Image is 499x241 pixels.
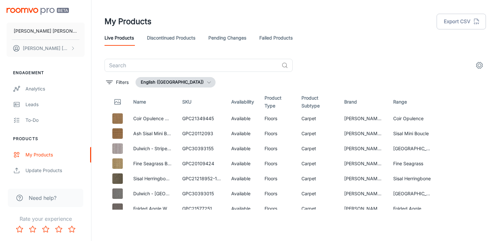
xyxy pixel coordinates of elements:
[296,186,339,201] td: Carpet
[226,156,259,171] td: Available
[114,98,121,106] svg: Thumbnail
[25,167,85,174] div: Update Products
[388,171,437,186] td: Sisal Herringbone
[388,111,437,126] td: Coir Opulence
[133,146,206,151] a: Dulwich - Stripe [PERSON_NAME]
[5,215,86,223] p: Rate your experience
[177,201,226,216] td: GPC21577251
[65,223,78,236] button: Rate 5 star
[147,30,195,46] a: Discontinued Products
[259,126,296,141] td: Floors
[133,206,175,211] a: Folded Angle Washi
[339,93,388,111] th: Brand
[133,116,208,121] a: Coir Opulence Herringbone Natural
[259,186,296,201] td: Floors
[226,111,259,126] td: Available
[226,201,259,216] td: Available
[388,93,437,111] th: Range
[339,156,388,171] td: [PERSON_NAME] [PERSON_NAME]
[14,27,77,35] p: [PERSON_NAME] [PERSON_NAME]
[177,141,226,156] td: GPC30393155
[259,141,296,156] td: Floors
[259,171,296,186] td: Floors
[25,117,85,124] div: To-do
[296,156,339,171] td: Carpet
[259,201,296,216] td: Floors
[29,194,56,202] span: Need help?
[388,156,437,171] td: Fine Seagrass
[226,186,259,201] td: Available
[128,93,177,111] th: Name
[296,171,339,186] td: Carpet
[105,59,279,72] input: Search
[296,126,339,141] td: Carpet
[339,201,388,216] td: [PERSON_NAME] [PERSON_NAME]
[177,186,226,201] td: GPC30393015
[259,156,296,171] td: Floors
[13,223,26,236] button: Rate 1 star
[26,223,39,236] button: Rate 2 star
[339,111,388,126] td: [PERSON_NAME] [PERSON_NAME]
[226,171,259,186] td: Available
[296,111,339,126] td: Carpet
[133,176,221,181] a: Sisal Herringbone Gun Metal Sisal Carpet
[177,111,226,126] td: GPC21349445
[177,93,226,111] th: SKU
[39,223,52,236] button: Rate 3 star
[226,141,259,156] td: Available
[52,223,65,236] button: Rate 4 star
[296,201,339,216] td: Carpet
[208,30,246,46] a: Pending Changes
[388,141,437,156] td: [GEOGRAPHIC_DATA]
[7,23,85,40] button: [PERSON_NAME] [PERSON_NAME]
[388,186,437,201] td: [GEOGRAPHIC_DATA]
[105,30,134,46] a: Live Products
[133,131,205,136] a: Ash Sisal Mini Boucle Sisal Carpet
[177,171,226,186] td: GPC21218952-1-1-1-1
[105,77,130,88] button: filter
[259,30,293,46] a: Failed Products
[339,171,388,186] td: [PERSON_NAME] [PERSON_NAME]
[133,161,244,166] a: Fine Seagrass Basketweave - Fine Standard Carpet
[136,77,216,88] button: English ([GEOGRAPHIC_DATA])
[339,141,388,156] td: [PERSON_NAME] [PERSON_NAME]
[177,126,226,141] td: GPC20112093
[296,93,339,111] th: Product Subtype
[25,101,85,108] div: Leads
[388,201,437,216] td: Folded Angle
[339,186,388,201] td: [PERSON_NAME] [PERSON_NAME]
[177,156,226,171] td: GPC20109424
[473,59,486,72] button: settings
[25,85,85,92] div: Analytics
[226,126,259,141] td: Available
[23,45,69,52] p: [PERSON_NAME] [PERSON_NAME]
[105,16,152,27] h1: My Products
[133,191,201,196] a: Dulwich - [GEOGRAPHIC_DATA]
[388,126,437,141] td: Sisal Mini Boucle
[259,111,296,126] td: Floors
[437,14,486,29] button: Export CSV
[296,141,339,156] td: Carpet
[339,126,388,141] td: [PERSON_NAME] [PERSON_NAME]
[7,8,69,15] img: Roomvo PRO Beta
[226,93,259,111] th: Availability
[7,40,85,57] button: [PERSON_NAME] [PERSON_NAME]
[116,79,129,86] p: Filters
[259,93,296,111] th: Product Type
[25,151,85,158] div: My Products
